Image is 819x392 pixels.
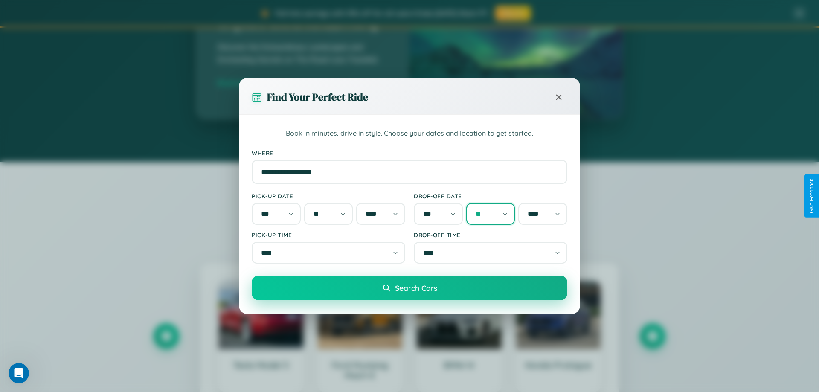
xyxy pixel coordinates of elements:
[252,149,567,157] label: Where
[267,90,368,104] h3: Find Your Perfect Ride
[414,192,567,200] label: Drop-off Date
[252,276,567,300] button: Search Cars
[414,231,567,238] label: Drop-off Time
[395,283,437,293] span: Search Cars
[252,128,567,139] p: Book in minutes, drive in style. Choose your dates and location to get started.
[252,231,405,238] label: Pick-up Time
[252,192,405,200] label: Pick-up Date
